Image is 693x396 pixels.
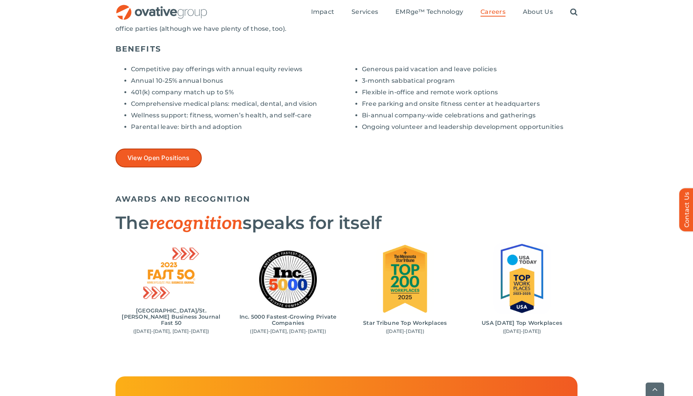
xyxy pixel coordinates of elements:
span: EMRge™ Technology [395,8,463,16]
div: 3 / 4 [350,242,461,335]
div: 1 / 4 [115,244,227,334]
li: Comprehensive medical plans: medical, dental, and vision [131,100,346,108]
div: 2 / 4 [233,251,344,334]
h5: AWARDS AND RECOGNITION [115,194,577,204]
h6: Inc. 5000 Fastest-Growing Private Companies [234,314,342,326]
p: ([DATE]-[DATE], [DATE]-[DATE]) [234,328,342,334]
a: Careers [480,8,506,17]
p: ([DATE]-[DATE]) [468,328,576,334]
a: Impact [311,8,334,17]
li: Flexible in-office and remote work options [362,89,577,96]
h5: BENEFITS [115,44,577,53]
li: Bi-annual company-wide celebrations and gatherings [362,112,577,119]
a: View Open Positions [115,149,202,167]
span: View Open Positions [127,154,190,162]
li: 401(k) company match up to 5% [131,89,346,96]
p: ([DATE]-[DATE], [DATE]-[DATE]) [117,328,225,334]
p: It’s common knowledge that you do great work when you’re taken care of. Our team enjoys benefits ... [115,17,577,33]
span: Services [352,8,378,16]
li: Ongoing volunteer and leadership development opportunities [362,123,577,131]
h6: [GEOGRAPHIC_DATA]/St. [PERSON_NAME] Business Journal Fast 50 [117,307,225,326]
a: Services [352,8,378,17]
span: recognition [149,213,243,234]
li: Annual 10-25% annual bonus [131,77,346,85]
li: Parental leave: birth and adoption [131,123,346,131]
h6: USA [DATE] Top Workplaces [468,320,576,326]
span: Careers [480,8,506,16]
a: EMRge™ Technology [395,8,463,17]
span: Impact [311,8,334,16]
a: Search [570,8,577,17]
a: About Us [523,8,553,17]
li: 3-month sabbatical program [362,77,577,85]
li: Wellness support: fitness, women’s health, and self-care [131,112,346,119]
li: Competitive pay offerings with annual equity reviews [131,65,346,73]
div: 4 / 4 [466,242,577,335]
h2: The speaks for itself [115,213,577,233]
a: OG_Full_horizontal_RGB [115,4,208,11]
span: About Us [523,8,553,16]
h6: Star Tribune Top Workplaces [352,320,459,326]
p: ([DATE]-[DATE]) [352,328,459,334]
li: Generous paid vacation and leave policies [362,65,577,73]
li: Free parking and onsite fitness center at headquarters [362,100,577,108]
